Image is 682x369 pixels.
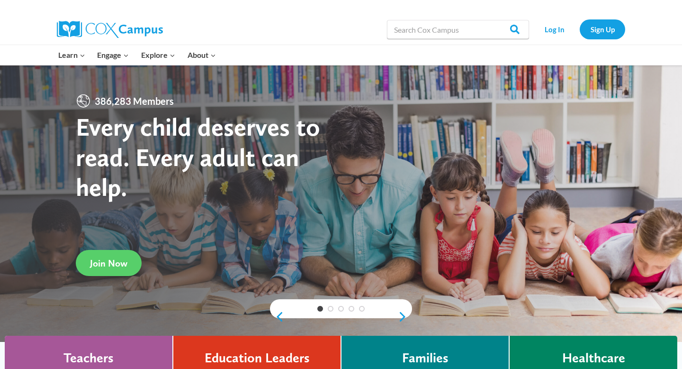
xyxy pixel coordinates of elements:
nav: Secondary Navigation [534,19,625,39]
span: 386,283 Members [91,93,178,109]
span: About [188,49,216,61]
h4: Education Leaders [205,350,310,366]
div: content slider buttons [270,307,412,326]
nav: Primary Navigation [52,45,222,65]
a: 4 [349,306,354,312]
a: 2 [328,306,333,312]
a: previous [270,311,284,323]
a: 3 [338,306,344,312]
span: Engage [97,49,129,61]
strong: Every child deserves to read. Every adult can help. [76,111,320,202]
a: 5 [359,306,365,312]
h4: Teachers [63,350,114,366]
input: Search Cox Campus [387,20,529,39]
span: Explore [141,49,175,61]
a: Join Now [76,250,142,276]
a: 1 [317,306,323,312]
a: Sign Up [580,19,625,39]
span: Join Now [90,258,127,269]
span: Learn [58,49,85,61]
a: Log In [534,19,575,39]
h4: Families [402,350,449,366]
h4: Healthcare [562,350,625,366]
a: next [398,311,412,323]
img: Cox Campus [57,21,163,38]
